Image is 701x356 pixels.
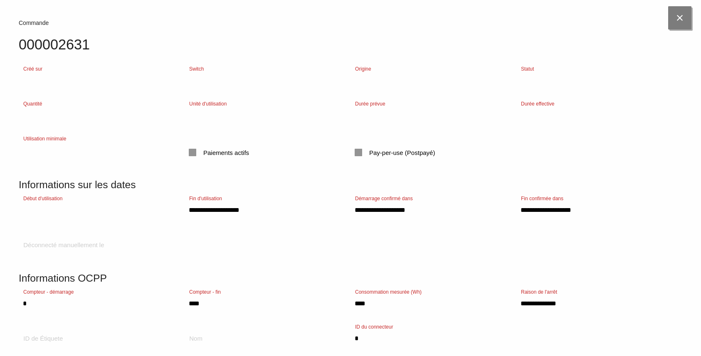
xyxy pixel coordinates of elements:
label: Démarrage confirmé dans [355,195,413,202]
div: Commande [19,19,682,27]
label: Switch [189,65,204,73]
span: Pay-per-use (Postpayé) [355,147,435,158]
label: Compteur - démarrage [23,288,74,296]
label: Origine [355,65,371,73]
label: ID du connecteur [355,323,393,331]
label: Unité d'utilisation [189,100,227,108]
label: Durée prévue [355,100,385,108]
label: Déconnecté manuellement le [23,241,104,250]
label: Début d'utilisation [23,195,62,202]
h5: Informations OCPP [19,273,682,284]
span: Paiements actifs [189,147,249,158]
label: Fin d'utilisation [189,195,222,202]
i: close [668,6,691,29]
label: Compteur - fin [189,288,221,296]
label: Fin confirmée dans [521,195,563,202]
h4: 000002631 [19,37,682,53]
label: Créé sur [23,65,42,73]
label: Quantité [23,100,42,108]
label: Durée effective [521,100,555,108]
label: Nom [189,334,202,344]
label: Statut [521,65,534,73]
h5: Informations sur les dates [19,179,682,190]
label: Consommation mesurée (Wh) [355,288,422,296]
label: Utilisation minimale [23,135,66,142]
label: Raison de l'arrêt [521,288,557,296]
label: ID de Étiquete [23,334,63,344]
